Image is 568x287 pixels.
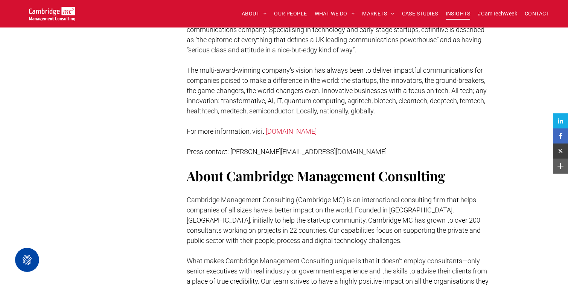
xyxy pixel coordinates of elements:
span: Cambridge Management Consulting (Cambridge MC) is an international consulting firm that helps com... [187,196,481,244]
a: ABOUT [238,8,271,20]
a: CASE STUDIES [398,8,442,20]
span: Press contact: [PERSON_NAME][EMAIL_ADDRESS][DOMAIN_NAME] [187,148,387,156]
a: WHAT WE DO [311,8,359,20]
img: Cambridge MC Logo [29,7,75,21]
a: INSIGHTS [442,8,474,20]
a: [DOMAIN_NAME] [266,127,317,135]
a: MARKETS [358,8,398,20]
span: About Cambridge Management Consulting [187,167,445,185]
a: OUR PEOPLE [270,8,311,20]
a: CONTACT [521,8,553,20]
span: For more information, visit [187,127,264,135]
a: #CamTechWeek [474,8,521,20]
span: INSIGHTS [446,8,470,20]
span: The multi-award-winning company’s vision has always been to deliver impactful communications for ... [187,66,487,115]
a: Your Business Transformed | Cambridge Management Consulting [29,8,75,16]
